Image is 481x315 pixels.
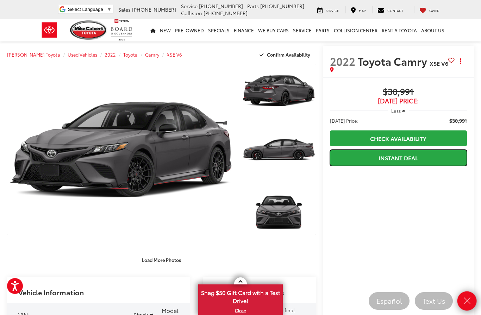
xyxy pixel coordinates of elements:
a: [PERSON_NAME] Toyota [7,51,60,58]
span: Service [326,8,339,13]
span: Service [181,2,198,9]
a: Parts [314,19,332,41]
a: Specials [206,19,232,41]
img: Toyota [36,19,63,41]
a: Expand Photo 3 [242,181,316,236]
img: 2022 Toyota Camry XSE V6 [242,180,317,237]
a: XSE V6 [167,51,182,58]
a: My Saved Vehicles [414,6,445,13]
span: Collision [181,9,202,17]
span: Snag $50 Gift Card with a Test Drive! [199,285,282,307]
a: New [158,19,173,41]
a: Pre-Owned [173,19,206,41]
span: ▼ [107,7,112,12]
a: Map [345,6,371,13]
a: About Us [419,19,446,41]
a: Contact [372,6,408,13]
span: [PHONE_NUMBER] [132,6,176,13]
span: Parts [247,2,259,9]
a: Rent a Toyota [380,19,419,41]
span: Saved [429,8,439,13]
a: Home [148,19,158,41]
a: Collision Center [332,19,380,41]
img: 2022 Toyota Camry XSE V6 [242,122,317,178]
span: [PHONE_NUMBER] [199,2,243,9]
a: Close [457,291,477,311]
a: 2022 [105,51,116,58]
img: 2022 Toyota Camry XSE V6 [5,63,237,237]
span: [PHONE_NUMBER] [260,2,304,9]
span: Sales [118,6,131,13]
span: [PHONE_NUMBER] [204,9,248,17]
iframe: Chat window [305,36,481,289]
a: Service [312,6,344,13]
a: Used Vehicles [68,51,97,58]
span: Map [359,8,366,13]
h2: Vehicle Information [18,288,84,296]
a: Expand Photo 2 [242,122,316,177]
a: Service [291,19,314,41]
a: Finance [232,19,256,41]
a: Expand Photo 0 [7,63,235,236]
img: Mike Calvert Toyota [70,20,107,40]
button: Confirm Availability [256,49,316,61]
img: 2022 Toyota Camry XSE V6 [242,63,317,119]
a: WE BUY CARS [256,19,291,41]
span: Contact [387,8,403,13]
a: Select Language​ [68,7,112,12]
span: Confirm Availability [267,51,310,58]
span: Select Language [68,7,103,12]
button: Load More Photos [137,254,186,266]
a: Toyota [123,51,138,58]
a: Camry [145,51,159,58]
a: Expand Photo 1 [242,63,316,118]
